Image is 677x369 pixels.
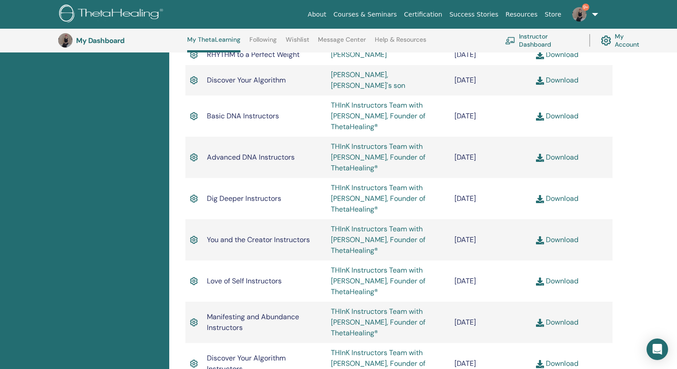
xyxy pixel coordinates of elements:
a: Download [536,359,578,368]
span: RHYTHM to a Perfect Weight [207,50,300,59]
a: Download [536,194,578,203]
a: Store [541,6,565,23]
a: Download [536,276,578,286]
img: logo.png [59,4,166,25]
img: Active Certificate [190,234,198,246]
a: THInK Instructors Team with [PERSON_NAME], Founder of ThetaHealing® [331,307,425,338]
img: cog.svg [601,33,611,48]
span: Basic DNA Instructors [207,111,279,121]
td: [DATE] [450,44,531,65]
td: [DATE] [450,65,531,96]
a: [PERSON_NAME] [331,50,387,59]
a: My ThetaLearning [187,36,240,52]
a: My Account [601,30,648,50]
a: Wishlist [286,36,309,50]
a: THInK Instructors Team with [PERSON_NAME], Founder of ThetaHealing® [331,100,425,131]
img: download.svg [536,77,544,85]
td: [DATE] [450,302,531,343]
a: THInK Instructors Team with [PERSON_NAME], Founder of ThetaHealing® [331,224,425,255]
a: Download [536,152,578,162]
div: Open Intercom Messenger [647,339,668,360]
img: download.svg [536,360,544,368]
a: THInK Instructors Team with [PERSON_NAME], Founder of ThetaHealing® [331,183,425,214]
span: Dig Deeper Instructors [207,194,281,203]
img: Active Certificate [190,317,198,328]
span: Advanced DNA Instructors [207,152,295,162]
h3: My Dashboard [76,36,166,45]
a: Resources [502,6,541,23]
a: Download [536,75,578,85]
td: [DATE] [450,219,531,260]
img: Active Certificate [190,152,198,163]
img: download.svg [536,51,544,59]
span: 9+ [582,4,589,11]
a: Download [536,111,578,121]
img: default.jpg [58,33,73,48]
img: download.svg [536,195,544,203]
img: Active Certificate [190,275,198,287]
td: [DATE] [450,96,531,137]
td: [DATE] [450,178,531,219]
a: THInK Instructors Team with [PERSON_NAME], Founder of ThetaHealing® [331,142,425,173]
a: THInK Instructors Team with [PERSON_NAME], Founder of ThetaHealing® [331,265,425,296]
a: Help & Resources [375,36,426,50]
span: You and the Creator Instructors [207,235,310,244]
img: Active Certificate [190,193,198,204]
td: [DATE] [450,137,531,178]
a: Message Center [318,36,366,50]
img: download.svg [536,278,544,286]
img: Active Certificate [190,74,198,86]
img: download.svg [536,113,544,121]
img: Active Certificate [190,49,198,61]
img: Active Certificate [190,110,198,122]
img: download.svg [536,236,544,244]
a: Following [249,36,277,50]
td: [DATE] [450,260,531,302]
img: download.svg [536,154,544,162]
span: Discover Your Algorithm [207,75,286,85]
a: About [304,6,330,23]
span: Love of Self Instructors [207,276,282,286]
a: Download [536,317,578,327]
a: Download [536,235,578,244]
a: Courses & Seminars [330,6,401,23]
span: Manifesting and Abundance Instructors [207,312,299,332]
img: download.svg [536,319,544,327]
a: Certification [400,6,446,23]
a: Success Stories [446,6,502,23]
a: Download [536,50,578,59]
img: chalkboard-teacher.svg [505,37,515,44]
img: default.jpg [572,7,587,22]
a: [PERSON_NAME], [PERSON_NAME]'s son [331,70,405,90]
a: Instructor Dashboard [505,30,578,50]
